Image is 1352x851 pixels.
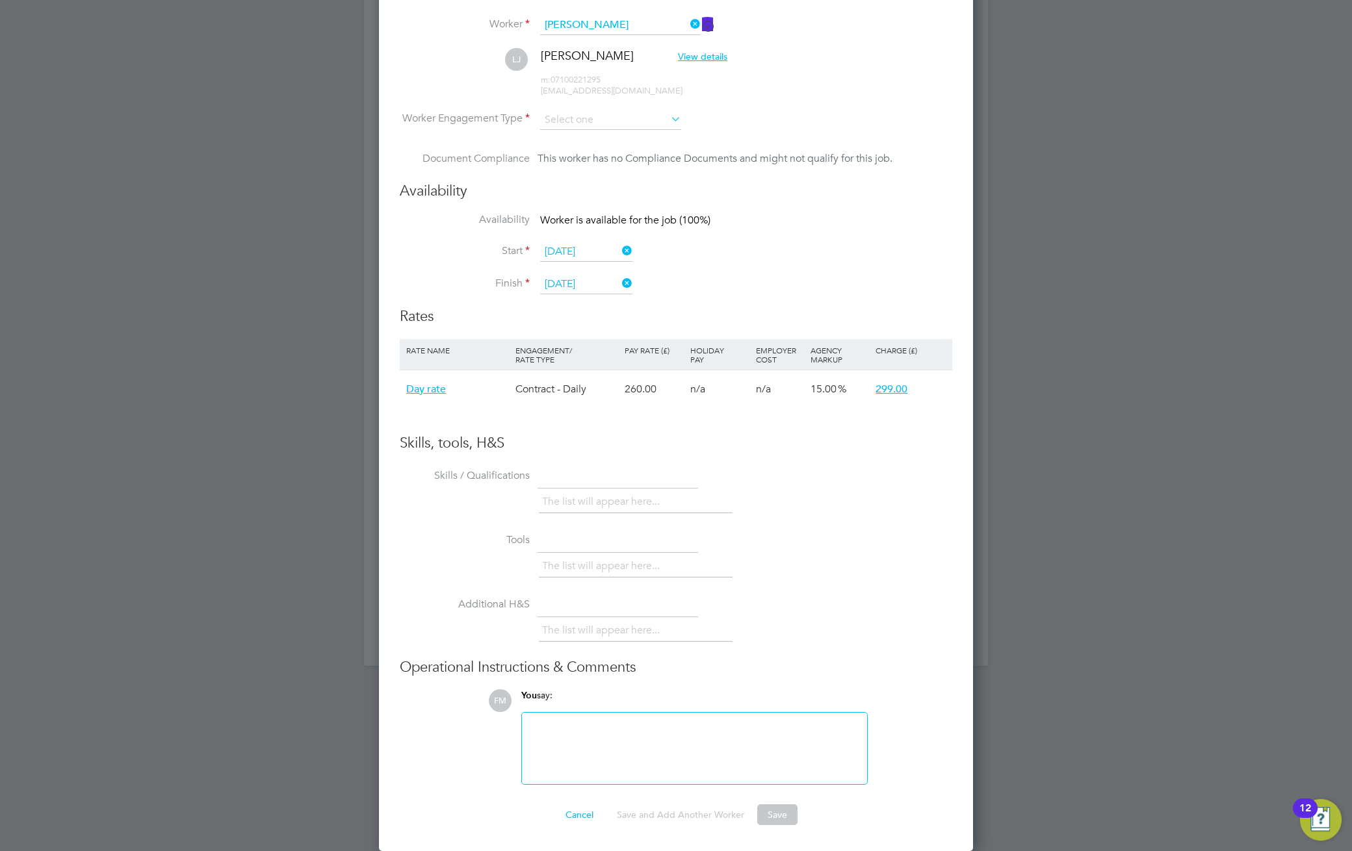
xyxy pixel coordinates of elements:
[521,689,868,712] div: say:
[505,48,528,71] span: LJ
[876,383,907,396] span: 299.00
[400,213,530,227] label: Availability
[540,110,681,130] input: Select one
[678,51,727,62] span: View details
[687,339,753,370] div: Holiday Pay
[400,533,530,547] label: Tools
[555,804,604,825] button: Cancel
[400,307,952,326] h3: Rates
[1300,799,1342,841] button: Open Resource Center, 12 new notifications
[400,182,952,201] h3: Availability
[400,598,530,611] label: Additional H&S
[540,16,701,35] input: Search for...
[400,277,530,290] label: Finish
[542,493,665,511] li: The list will appear here...
[541,74,551,85] span: m:
[811,383,837,396] span: 15.00
[621,370,687,408] div: 260.00
[400,469,530,483] label: Skills / Qualifications
[541,48,634,63] span: [PERSON_NAME]
[756,383,771,396] span: n/a
[872,339,949,361] div: Charge (£)
[541,85,682,96] span: [EMAIL_ADDRESS][DOMAIN_NAME]
[406,383,446,396] span: Day rate
[512,339,621,370] div: Engagement/ Rate Type
[400,434,952,453] h3: Skills, tools, H&S
[541,74,601,85] span: 07100221295
[807,339,873,370] div: Agency Markup
[542,622,665,639] li: The list will appear here...
[606,804,755,825] button: Save and Add Another Worker
[400,18,530,31] label: Worker
[540,275,632,294] input: Select one
[753,339,807,370] div: Employer Cost
[542,557,665,575] li: The list will appear here...
[403,339,512,361] div: Rate Name
[690,383,705,396] span: n/a
[400,244,530,258] label: Start
[1299,808,1311,825] div: 12
[538,151,892,166] div: This worker has no Compliance Documents and might not qualify for this job.
[400,151,530,166] label: Document Compliance
[400,658,952,677] h3: Operational Instructions & Comments
[540,214,710,227] span: Worker is available for the job (100%)
[521,690,537,701] span: You
[540,242,632,262] input: Select one
[757,804,798,825] button: Save
[400,112,530,125] label: Worker Engagement Type
[621,339,687,361] div: Pay Rate (£)
[512,370,621,408] div: Contract - Daily
[489,689,512,712] span: FM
